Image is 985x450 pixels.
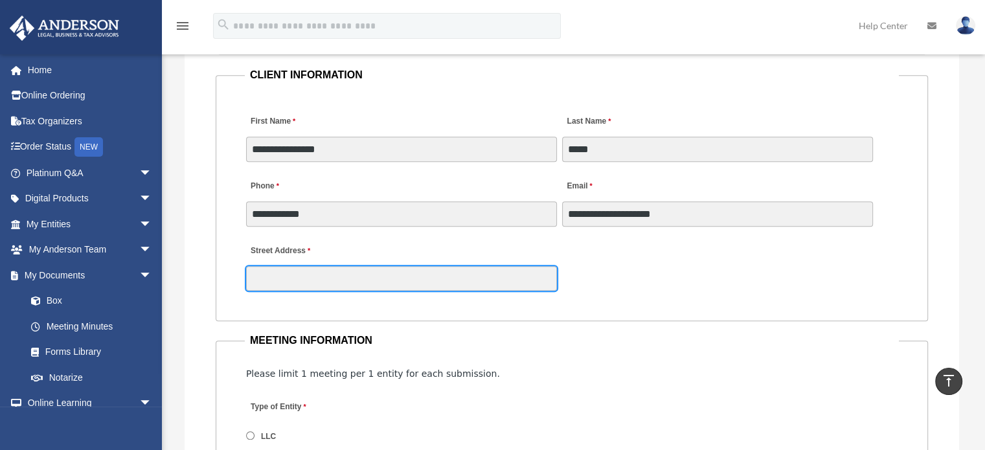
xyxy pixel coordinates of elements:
span: arrow_drop_down [139,262,165,289]
i: menu [175,18,190,34]
a: Online Learningarrow_drop_down [9,390,172,416]
span: arrow_drop_down [139,186,165,212]
a: Order StatusNEW [9,134,172,161]
label: Phone [246,178,282,196]
label: LLC [257,431,281,442]
a: My Entitiesarrow_drop_down [9,211,172,237]
label: Street Address [246,243,369,260]
legend: CLIENT INFORMATION [245,66,899,84]
span: arrow_drop_down [139,160,165,186]
label: First Name [246,113,299,131]
div: NEW [74,137,103,157]
img: Anderson Advisors Platinum Portal [6,16,123,41]
a: Notarize [18,365,172,390]
legend: MEETING INFORMATION [245,332,899,350]
a: Tax Organizers [9,108,172,134]
i: search [216,17,231,32]
a: Platinum Q&Aarrow_drop_down [9,160,172,186]
i: vertical_align_top [941,373,957,388]
label: Last Name [562,113,614,131]
a: Digital Productsarrow_drop_down [9,186,172,212]
label: Type of Entity [246,399,369,416]
a: vertical_align_top [935,368,962,395]
span: arrow_drop_down [139,237,165,264]
a: Meeting Minutes [18,313,165,339]
a: Box [18,288,172,314]
img: User Pic [956,16,975,35]
span: arrow_drop_down [139,390,165,417]
a: menu [175,23,190,34]
a: Home [9,57,172,83]
span: arrow_drop_down [139,211,165,238]
a: Forms Library [18,339,172,365]
a: Online Ordering [9,83,172,109]
span: Please limit 1 meeting per 1 entity for each submission. [246,368,500,379]
a: My Documentsarrow_drop_down [9,262,172,288]
label: Email [562,178,595,196]
a: My Anderson Teamarrow_drop_down [9,237,172,263]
